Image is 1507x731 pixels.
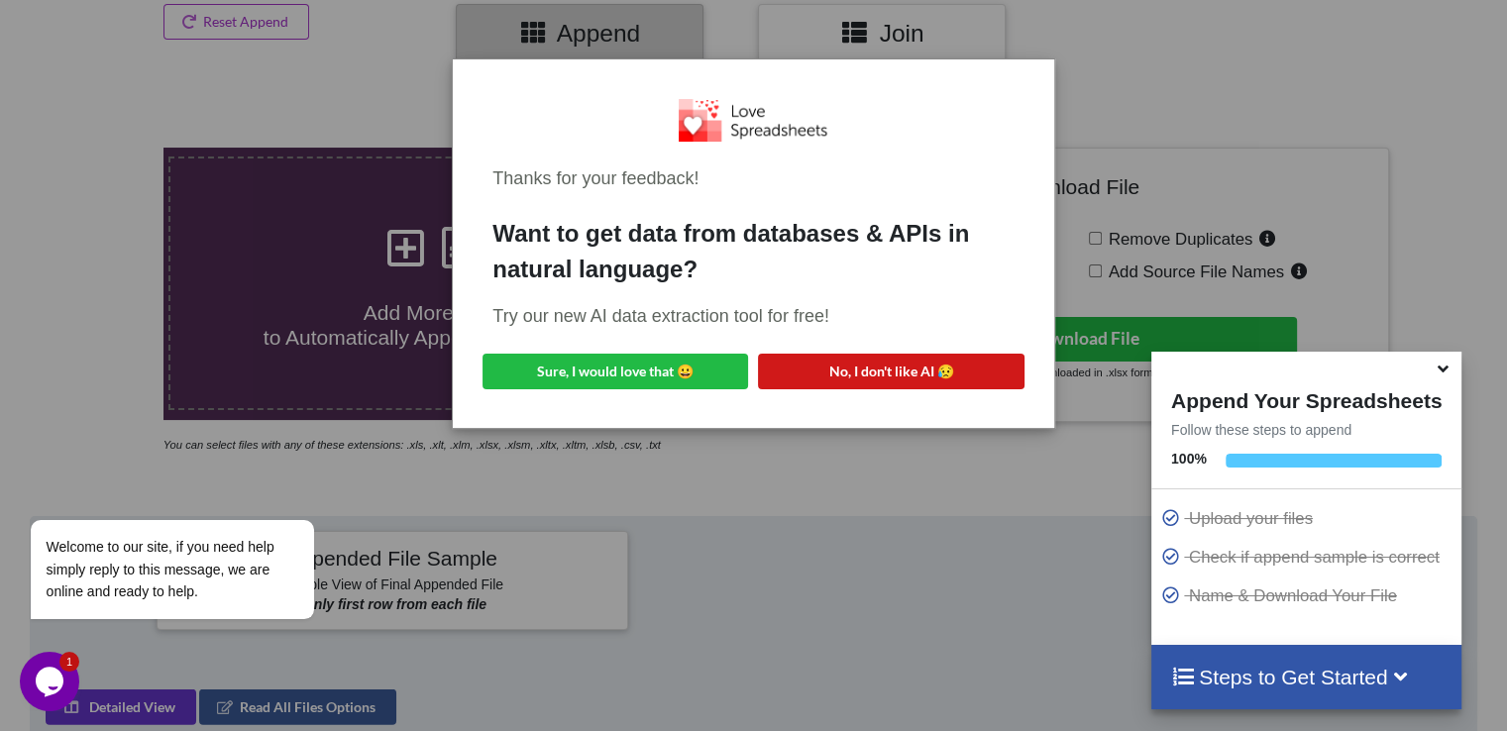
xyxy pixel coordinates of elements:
div: Thanks for your feedback! [492,165,1014,192]
iframe: chat widget [20,652,83,711]
p: Check if append sample is correct [1161,545,1456,570]
p: Follow these steps to append [1151,420,1461,440]
h4: Append Your Spreadsheets [1151,383,1461,413]
iframe: chat widget [20,341,377,642]
img: Logo.png [679,99,827,142]
p: Name & Download Your File [1161,583,1456,608]
button: Sure, I would love that 😀 [483,354,748,389]
p: Upload your files [1161,506,1456,531]
div: Want to get data from databases & APIs in natural language? [492,216,1014,287]
div: Try our new AI data extraction tool for free! [492,303,1014,330]
h4: Steps to Get Started [1171,665,1442,689]
b: 100 % [1171,451,1207,467]
button: No, I don't like AI 😥 [758,354,1023,389]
